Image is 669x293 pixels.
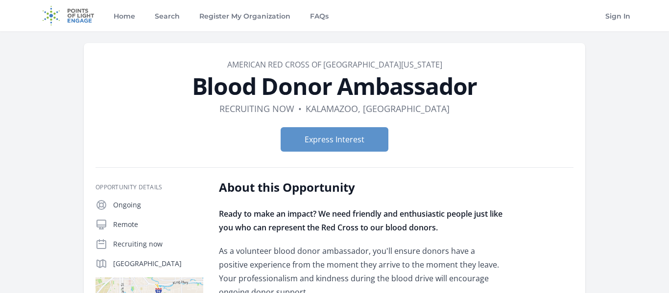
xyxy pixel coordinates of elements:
button: Express Interest [281,127,388,152]
p: Remote [113,220,203,229]
dd: Recruiting now [219,102,294,115]
div: • [298,102,302,115]
h1: Blood Donor Ambassador [96,74,573,98]
p: Ongoing [113,200,203,210]
p: Recruiting now [113,239,203,249]
h3: Opportunity Details [96,183,203,191]
dd: Kalamazoo, [GEOGRAPHIC_DATA] [306,102,450,115]
a: American Red Cross of [GEOGRAPHIC_DATA][US_STATE] [227,59,442,70]
p: [GEOGRAPHIC_DATA] [113,259,203,269]
strong: Ready to make an impact? We need friendly and enthusiastic people just like you who can represent... [219,208,502,233]
h2: About this Opportunity [219,180,505,195]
